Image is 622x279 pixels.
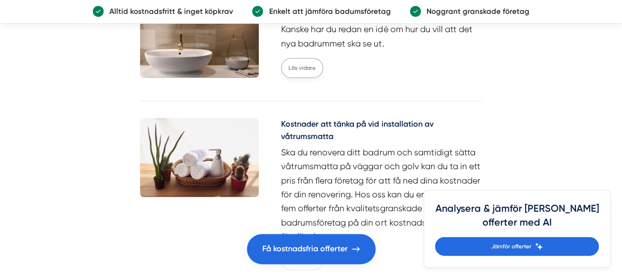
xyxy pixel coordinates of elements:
a: Kostnader att tänka på vid installation av våtrumsmatta [281,118,482,145]
p: Alltid kostnadsfritt & inget köpkrav [104,5,233,17]
p: Ska du renovera ditt badrum och samtidigt sätta våtrumsmatta på väggar och golv kan du ta in ett ... [281,145,482,243]
span: Få kostnadsfria offerter [262,242,348,255]
a: Läs vidare [281,58,323,78]
a: Jämför offerter [435,237,599,256]
img: Kostnader att tänka på vid installation av våtrumsmatta [140,118,259,197]
a: Få kostnadsfria offerter [247,234,376,264]
h4: Analysera & jämför [PERSON_NAME] offerter med AI [435,202,599,237]
p: Enkelt att jämföra badumsföretag [263,5,390,17]
span: Jämför offerter [491,242,531,251]
p: Noggrant granskade företag [421,5,529,17]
